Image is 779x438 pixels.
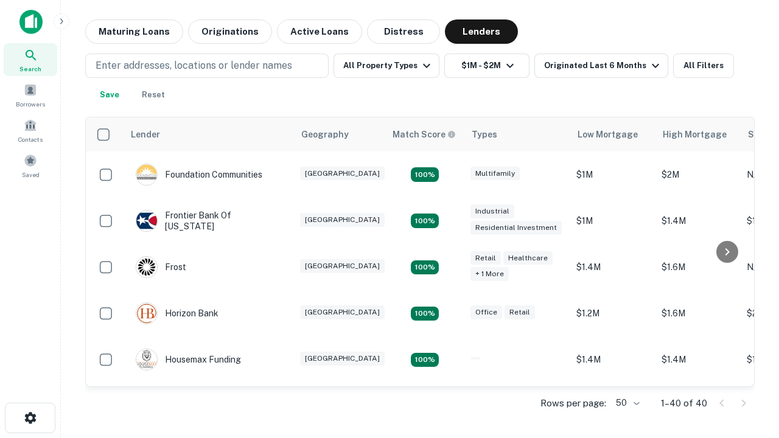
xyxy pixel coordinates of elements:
[131,127,160,142] div: Lender
[655,290,741,336] td: $1.6M
[503,251,553,265] div: Healthcare
[301,127,349,142] div: Geography
[300,305,385,319] div: [GEOGRAPHIC_DATA]
[655,244,741,290] td: $1.6M
[534,54,668,78] button: Originated Last 6 Months
[673,54,734,78] button: All Filters
[470,305,502,319] div: Office
[90,83,129,107] button: Save your search to get updates of matches that match your search criteria.
[411,167,439,182] div: Matching Properties: 4, hasApolloMatch: undefined
[136,256,186,278] div: Frost
[655,383,741,429] td: $1.6M
[18,134,43,144] span: Contacts
[655,117,741,151] th: High Mortgage
[570,383,655,429] td: $1.4M
[300,213,385,227] div: [GEOGRAPHIC_DATA]
[85,54,329,78] button: Enter addresses, locations or lender names
[655,151,741,198] td: $2M
[300,167,385,181] div: [GEOGRAPHIC_DATA]
[570,198,655,244] td: $1M
[655,198,741,244] td: $1.4M
[718,302,779,360] iframe: Chat Widget
[470,251,501,265] div: Retail
[570,244,655,290] td: $1.4M
[136,164,157,185] img: picture
[188,19,272,44] button: Originations
[655,336,741,383] td: $1.4M
[85,19,183,44] button: Maturing Loans
[470,204,514,218] div: Industrial
[505,305,535,319] div: Retail
[411,307,439,321] div: Matching Properties: 4, hasApolloMatch: undefined
[19,64,41,74] span: Search
[16,99,45,109] span: Borrowers
[445,19,518,44] button: Lenders
[544,58,663,73] div: Originated Last 6 Months
[367,19,440,44] button: Distress
[393,128,456,141] div: Capitalize uses an advanced AI algorithm to match your search with the best lender. The match sco...
[136,210,157,231] img: picture
[464,117,570,151] th: Types
[570,117,655,151] th: Low Mortgage
[334,54,439,78] button: All Property Types
[411,353,439,367] div: Matching Properties: 4, hasApolloMatch: undefined
[136,257,157,277] img: picture
[300,352,385,366] div: [GEOGRAPHIC_DATA]
[22,170,40,179] span: Saved
[300,259,385,273] div: [GEOGRAPHIC_DATA]
[663,127,727,142] div: High Mortgage
[570,151,655,198] td: $1M
[136,349,157,370] img: picture
[96,58,292,73] p: Enter addresses, locations or lender names
[470,267,509,281] div: + 1 more
[136,164,262,186] div: Foundation Communities
[19,10,43,34] img: capitalize-icon.png
[136,210,282,232] div: Frontier Bank Of [US_STATE]
[472,127,497,142] div: Types
[540,396,606,411] p: Rows per page:
[470,167,520,181] div: Multifamily
[661,396,707,411] p: 1–40 of 40
[136,349,241,370] div: Housemax Funding
[4,78,57,111] a: Borrowers
[611,394,641,412] div: 50
[411,214,439,228] div: Matching Properties: 4, hasApolloMatch: undefined
[277,19,362,44] button: Active Loans
[393,128,453,141] h6: Match Score
[444,54,529,78] button: $1M - $2M
[411,260,439,275] div: Matching Properties: 4, hasApolloMatch: undefined
[136,303,157,324] img: picture
[294,117,385,151] th: Geography
[134,83,173,107] button: Reset
[4,149,57,182] a: Saved
[4,43,57,76] a: Search
[4,114,57,147] a: Contacts
[570,290,655,336] td: $1.2M
[385,117,464,151] th: Capitalize uses an advanced AI algorithm to match your search with the best lender. The match sco...
[136,302,218,324] div: Horizon Bank
[470,221,562,235] div: Residential Investment
[124,117,294,151] th: Lender
[578,127,638,142] div: Low Mortgage
[570,336,655,383] td: $1.4M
